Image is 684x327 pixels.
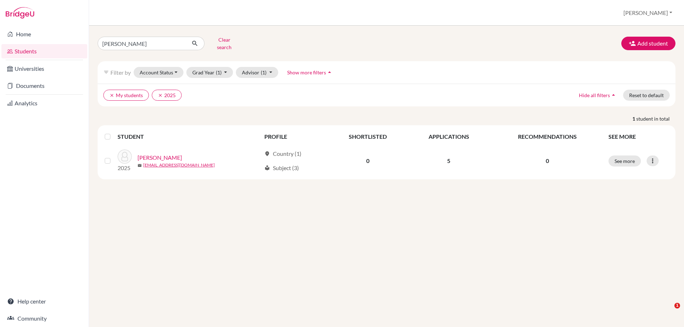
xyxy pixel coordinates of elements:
button: [PERSON_NAME] [620,6,675,20]
span: student in total [636,115,675,122]
i: arrow_drop_up [326,69,333,76]
a: [PERSON_NAME] [138,153,182,162]
td: 0 [328,145,407,176]
span: (1) [216,69,222,75]
p: 2025 [118,164,132,172]
span: (1) [261,69,266,75]
th: RECOMMENDATIONS [491,128,604,145]
th: SEE MORE [604,128,673,145]
a: Analytics [1,96,87,110]
div: Subject (3) [264,164,299,172]
button: Hide all filtersarrow_drop_up [573,90,623,101]
a: Home [1,27,87,41]
span: Show more filters [287,69,326,75]
button: Clear search [204,34,244,53]
iframe: Intercom live chat [660,303,677,320]
span: Hide all filters [579,92,610,98]
i: clear [109,93,114,98]
strong: 1 [632,115,636,122]
button: Show more filtersarrow_drop_up [281,67,339,78]
input: Find student by name... [98,37,186,50]
span: 1 [674,303,680,308]
i: filter_list [103,69,109,75]
th: PROFILE [260,128,328,145]
button: See more [608,155,641,167]
a: [EMAIL_ADDRESS][DOMAIN_NAME] [143,162,215,168]
a: Universities [1,62,87,76]
td: 5 [407,145,490,176]
th: SHORTLISTED [328,128,407,145]
button: Add student [621,37,675,50]
i: clear [158,93,163,98]
img: Bridge-U [6,7,34,19]
button: Grad Year(1) [186,67,233,78]
button: clearMy students [103,90,149,101]
span: mail [138,163,142,168]
span: location_on [264,151,270,157]
button: Account Status [134,67,183,78]
span: local_library [264,165,270,171]
span: Filter by [110,69,131,76]
button: clear2025 [152,90,182,101]
a: Documents [1,79,87,93]
img: Beech, Ella [118,149,132,164]
th: STUDENT [118,128,260,145]
a: Community [1,311,87,326]
a: Help center [1,294,87,308]
button: Reset to default [623,90,670,101]
a: Students [1,44,87,58]
i: arrow_drop_up [610,91,617,99]
div: Country (1) [264,149,301,158]
p: 0 [495,157,600,165]
th: APPLICATIONS [407,128,490,145]
button: Advisor(1) [236,67,278,78]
